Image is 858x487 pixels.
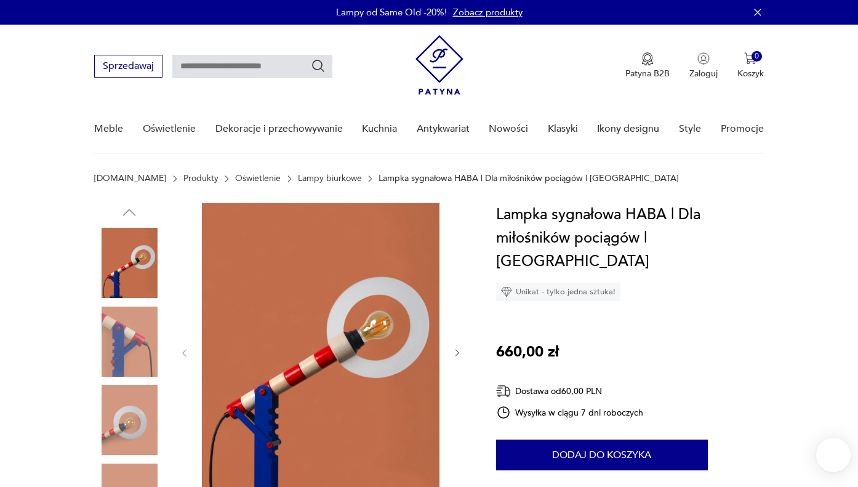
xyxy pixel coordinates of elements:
a: Antykwariat [417,105,470,153]
img: Ikonka użytkownika [697,52,710,65]
a: Promocje [721,105,764,153]
div: Dostawa od 60,00 PLN [496,384,644,399]
a: Sprzedawaj [94,63,162,71]
a: Oświetlenie [235,174,281,183]
a: [DOMAIN_NAME] [94,174,166,183]
a: Ikony designu [597,105,659,153]
a: Kuchnia [362,105,397,153]
img: Zdjęcie produktu Lampka sygnałowa HABA | Dla miłośników pociągów | Styl Memphis [94,385,164,455]
p: Zaloguj [689,68,718,79]
img: Patyna - sklep z meblami i dekoracjami vintage [415,35,463,95]
p: 660,00 zł [496,340,559,364]
a: Oświetlenie [143,105,196,153]
button: Sprzedawaj [94,55,162,78]
img: Ikona koszyka [744,52,756,65]
a: Lampy biurkowe [298,174,362,183]
a: Ikona medaluPatyna B2B [625,52,670,79]
a: Produkty [183,174,219,183]
a: Zobacz produkty [453,6,523,18]
p: Patyna B2B [625,68,670,79]
a: Klasyki [548,105,578,153]
p: Lampy od Same Old -20%! [336,6,447,18]
img: Ikona diamentu [501,286,512,297]
img: Zdjęcie produktu Lampka sygnałowa HABA | Dla miłośników pociągów | Styl Memphis [94,307,164,377]
button: Patyna B2B [625,52,670,79]
a: Style [679,105,701,153]
a: Meble [94,105,123,153]
button: Dodaj do koszyka [496,440,708,470]
button: Zaloguj [689,52,718,79]
button: Szukaj [311,58,326,73]
img: Ikona medalu [641,52,654,66]
p: Lampka sygnałowa HABA | Dla miłośników pociągów | [GEOGRAPHIC_DATA] [379,174,679,183]
img: Zdjęcie produktu Lampka sygnałowa HABA | Dla miłośników pociągów | Styl Memphis [94,228,164,298]
button: 0Koszyk [737,52,764,79]
a: Dekoracje i przechowywanie [215,105,343,153]
div: 0 [752,51,762,62]
div: Unikat - tylko jedna sztuka! [496,283,620,301]
div: Wysyłka w ciągu 7 dni roboczych [496,405,644,420]
a: Nowości [489,105,528,153]
h1: Lampka sygnałowa HABA | Dla miłośników pociągów | [GEOGRAPHIC_DATA] [496,203,764,273]
p: Koszyk [737,68,764,79]
img: Ikona dostawy [496,384,511,399]
iframe: Smartsupp widget button [816,438,851,472]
